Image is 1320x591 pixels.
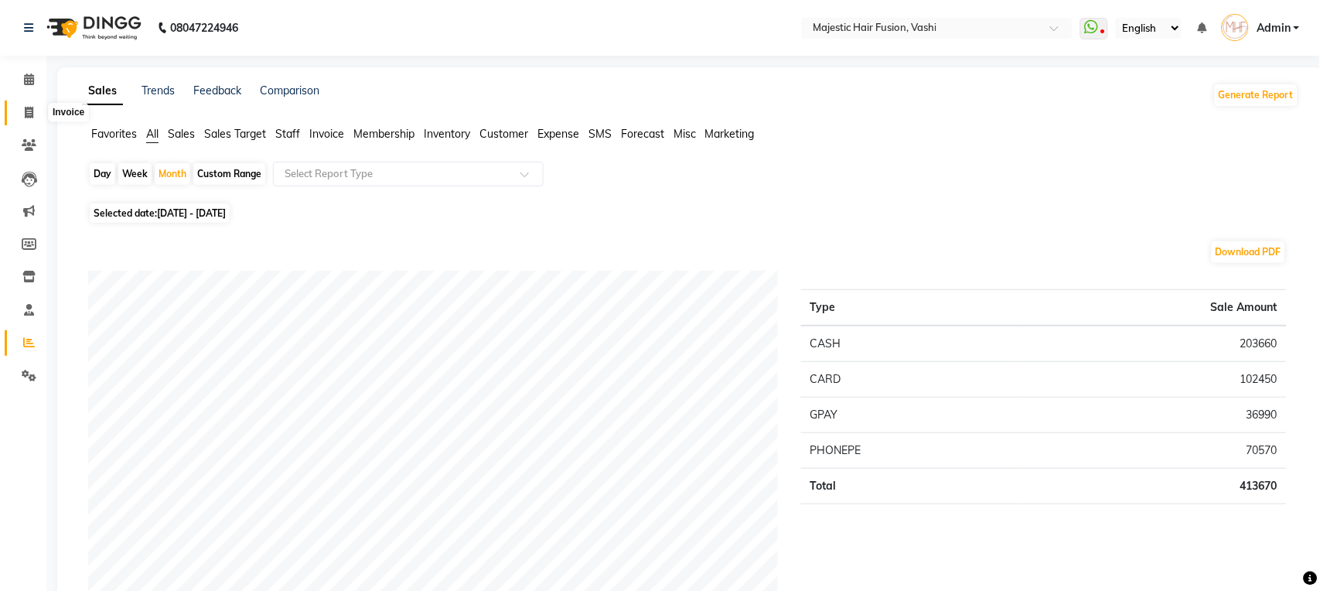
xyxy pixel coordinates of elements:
td: 36990 [1019,398,1287,433]
td: 70570 [1019,433,1287,469]
div: Day [90,163,115,185]
td: CARD [801,362,1020,398]
span: Staff [275,127,300,141]
span: Sales Target [204,127,266,141]
span: Sales [168,127,195,141]
span: Membership [353,127,414,141]
span: Favorites [91,127,137,141]
span: Customer [479,127,528,141]
td: GPAY [801,398,1020,433]
td: 413670 [1019,469,1287,504]
th: Type [801,290,1020,326]
a: Feedback [193,84,241,97]
span: Invoice [309,127,344,141]
div: Week [118,163,152,185]
span: All [146,127,159,141]
td: CASH [801,326,1020,362]
td: 102450 [1019,362,1287,398]
img: logo [39,6,145,50]
td: 203660 [1019,326,1287,362]
a: Trends [142,84,175,97]
span: Admin [1257,20,1291,36]
span: SMS [588,127,612,141]
span: Expense [537,127,579,141]
span: Marketing [705,127,755,141]
span: [DATE] - [DATE] [157,207,226,219]
b: 08047224946 [170,6,238,50]
span: Selected date: [90,203,230,223]
th: Sale Amount [1019,290,1287,326]
a: Sales [82,77,123,105]
button: Generate Report [1215,84,1298,106]
td: PHONEPE [801,433,1020,469]
span: Misc [674,127,696,141]
span: Forecast [621,127,664,141]
button: Download PDF [1212,241,1285,263]
div: Custom Range [193,163,265,185]
div: Invoice [49,104,88,122]
div: Month [155,163,190,185]
span: Inventory [424,127,470,141]
img: Admin [1222,14,1249,41]
a: Comparison [260,84,319,97]
td: Total [801,469,1020,504]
